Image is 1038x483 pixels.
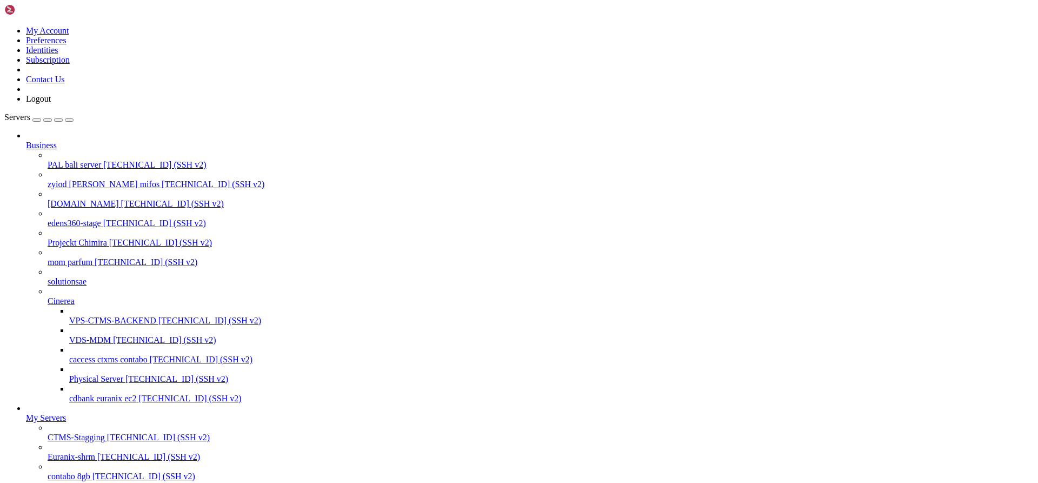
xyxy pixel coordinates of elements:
[69,365,1034,384] li: Physical Server [TECHNICAL_ID] (SSH v2)
[69,355,148,364] span: caccess ctxms contabo
[103,160,206,169] span: [TECHNICAL_ID] (SSH v2)
[4,113,30,122] span: Servers
[109,238,212,247] span: [TECHNICAL_ID] (SSH v2)
[26,141,1034,150] a: Business
[121,199,224,208] span: [TECHNICAL_ID] (SSH v2)
[26,75,65,84] a: Contact Us
[48,180,159,189] span: zyiod [PERSON_NAME] mifos
[48,452,1034,462] a: Euranix-shrm [TECHNICAL_ID] (SSH v2)
[158,316,261,325] span: [TECHNICAL_ID] (SSH v2)
[48,296,75,306] span: Cinerea
[48,472,90,481] span: contabo 8gb
[97,452,200,461] span: [TECHNICAL_ID] (SSH v2)
[69,335,111,345] span: VDS-MDM
[138,394,241,403] span: [TECHNICAL_ID] (SSH v2)
[26,141,57,150] span: Business
[48,433,105,442] span: CTMS-Stagging
[48,442,1034,462] li: Euranix-shrm [TECHNICAL_ID] (SSH v2)
[48,452,95,461] span: Euranix-shrm
[103,219,206,228] span: [TECHNICAL_ID] (SSH v2)
[162,180,264,189] span: [TECHNICAL_ID] (SSH v2)
[48,296,1034,306] a: Cinerea
[26,36,66,45] a: Preferences
[48,423,1034,442] li: CTMS-Stagging [TECHNICAL_ID] (SSH v2)
[48,248,1034,267] li: mom parfum [TECHNICAL_ID] (SSH v2)
[48,277,1034,287] a: solutionsae
[48,209,1034,228] li: edens360-stage [TECHNICAL_ID] (SSH v2)
[69,306,1034,326] li: VPS-CTMS-BACKEND [TECHNICAL_ID] (SSH v2)
[48,228,1034,248] li: Projeckt Chimira [TECHNICAL_ID] (SSH v2)
[69,384,1034,403] li: cdbank euranix ec2 [TECHNICAL_ID] (SSH v2)
[26,413,1034,423] a: My Servers
[69,316,156,325] span: VPS-CTMS-BACKEND
[48,267,1034,287] li: solutionsae
[69,355,1034,365] a: caccess ctxms contabo [TECHNICAL_ID] (SSH v2)
[69,316,1034,326] a: VPS-CTMS-BACKEND [TECHNICAL_ID] (SSH v2)
[48,257,1034,267] a: mom parfum [TECHNICAL_ID] (SSH v2)
[26,131,1034,403] li: Business
[92,472,195,481] span: [TECHNICAL_ID] (SSH v2)
[26,94,51,103] a: Logout
[113,335,216,345] span: [TECHNICAL_ID] (SSH v2)
[4,4,66,15] img: Shellngn
[48,180,1034,189] a: zyiod [PERSON_NAME] mifos [TECHNICAL_ID] (SSH v2)
[48,219,101,228] span: edens360-stage
[48,238,107,247] span: Projeckt Chimira
[26,55,70,64] a: Subscription
[4,113,74,122] a: Servers
[150,355,252,364] span: [TECHNICAL_ID] (SSH v2)
[125,374,228,383] span: [TECHNICAL_ID] (SSH v2)
[26,413,66,422] span: My Servers
[48,160,1034,170] a: PAL bali server [TECHNICAL_ID] (SSH v2)
[69,374,123,383] span: Physical Server
[48,160,101,169] span: PAL bali server
[48,150,1034,170] li: PAL bali server [TECHNICAL_ID] (SSH v2)
[69,394,1034,403] a: cdbank euranix ec2 [TECHNICAL_ID] (SSH v2)
[48,170,1034,189] li: zyiod [PERSON_NAME] mifos [TECHNICAL_ID] (SSH v2)
[48,472,1034,481] a: contabo 8gb [TECHNICAL_ID] (SSH v2)
[69,374,1034,384] a: Physical Server [TECHNICAL_ID] (SSH v2)
[69,335,1034,345] a: VDS-MDM [TECHNICAL_ID] (SSH v2)
[26,45,58,55] a: Identities
[48,189,1034,209] li: [DOMAIN_NAME] [TECHNICAL_ID] (SSH v2)
[48,199,1034,209] a: [DOMAIN_NAME] [TECHNICAL_ID] (SSH v2)
[48,219,1034,228] a: edens360-stage [TECHNICAL_ID] (SSH v2)
[48,199,119,208] span: [DOMAIN_NAME]
[48,287,1034,403] li: Cinerea
[48,462,1034,481] li: contabo 8gb [TECHNICAL_ID] (SSH v2)
[69,345,1034,365] li: caccess ctxms contabo [TECHNICAL_ID] (SSH v2)
[48,257,92,267] span: mom parfum
[26,26,69,35] a: My Account
[48,238,1034,248] a: Projeckt Chimira [TECHNICAL_ID] (SSH v2)
[95,257,197,267] span: [TECHNICAL_ID] (SSH v2)
[69,394,136,403] span: cdbank euranix ec2
[69,326,1034,345] li: VDS-MDM [TECHNICAL_ID] (SSH v2)
[107,433,210,442] span: [TECHNICAL_ID] (SSH v2)
[48,433,1034,442] a: CTMS-Stagging [TECHNICAL_ID] (SSH v2)
[48,277,86,286] span: solutionsae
